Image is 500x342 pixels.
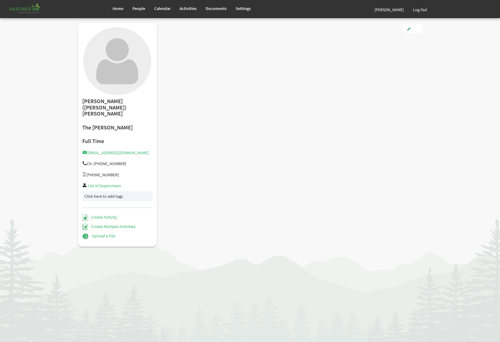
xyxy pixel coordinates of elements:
span: People [132,6,145,11]
img: Upload a File [82,233,89,239]
div: Click here to add tags [84,193,151,199]
span: Activities [180,6,197,11]
img: Create Activity [82,214,88,221]
h5: [PHONE_NUMBER] [82,172,153,177]
img: Create Multiple Activities [82,224,88,230]
a: Upload a File [82,233,115,239]
img: User with no profile picture [83,27,151,95]
span: Home [113,6,123,11]
a: Log Out [408,1,432,18]
a: Create Activity [82,214,117,220]
h2: [PERSON_NAME] ([PERSON_NAME]) [PERSON_NAME] [82,98,153,117]
a: [EMAIL_ADDRESS][DOMAIN_NAME] [82,150,149,155]
h2: The [PERSON_NAME] [82,125,153,131]
a: Create Multiple Activities [82,224,136,229]
span: Settings [236,6,251,11]
span: Calendar [154,6,171,11]
span: Documents [206,6,227,11]
h5: Ch: [PHONE_NUMBER] [82,161,153,166]
a: List of Supervisees [88,183,121,188]
h4: Full Time [82,138,153,144]
a: [PERSON_NAME] [370,1,408,18]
